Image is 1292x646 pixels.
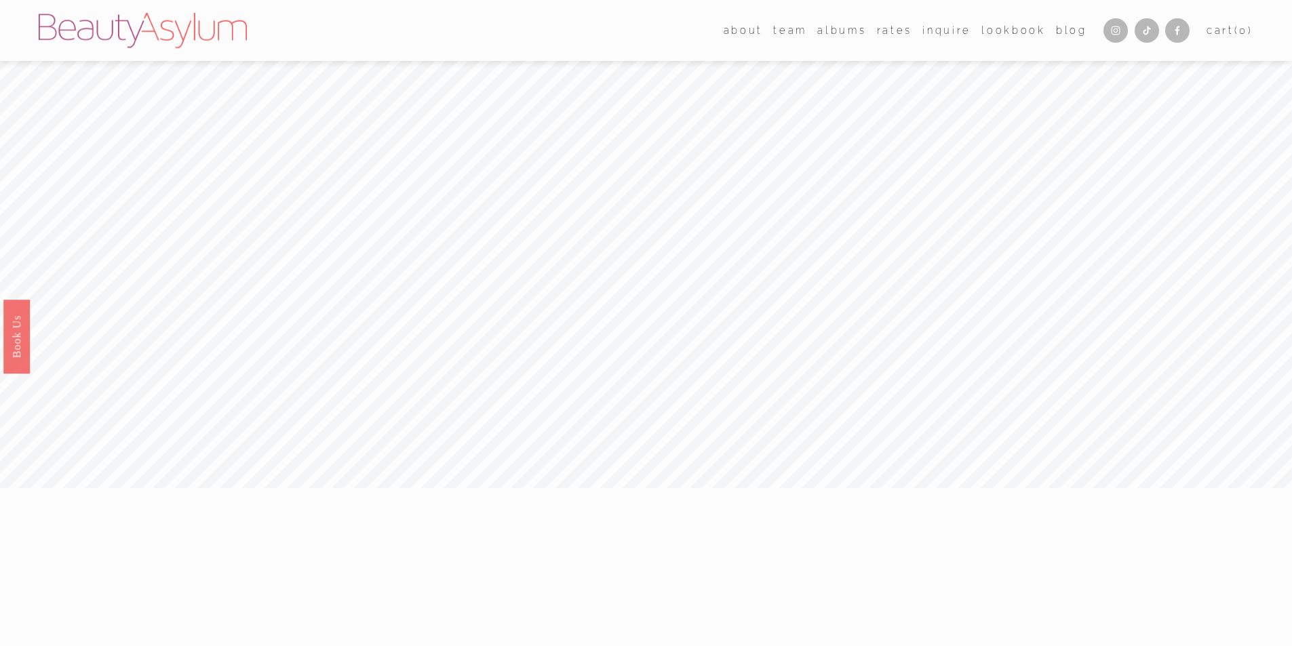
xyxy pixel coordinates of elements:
[724,20,763,40] a: folder dropdown
[1135,18,1159,43] a: TikTok
[1207,22,1253,39] a: 0 items in cart
[877,20,912,40] a: Rates
[1165,18,1190,43] a: Facebook
[817,20,866,40] a: albums
[1103,18,1128,43] a: Instagram
[981,20,1045,40] a: Lookbook
[3,299,30,373] a: Book Us
[773,22,807,39] span: team
[1234,24,1253,36] span: ( )
[922,20,971,40] a: Inquire
[724,22,763,39] span: about
[773,20,807,40] a: folder dropdown
[39,13,247,48] img: Beauty Asylum | Bridal Hair &amp; Makeup Charlotte &amp; Atlanta
[1239,24,1248,36] span: 0
[1056,20,1087,40] a: Blog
